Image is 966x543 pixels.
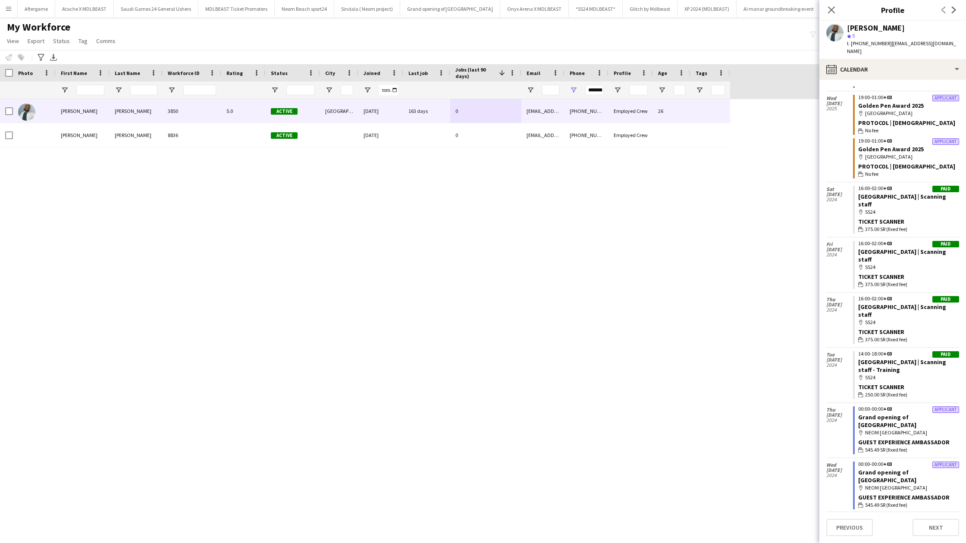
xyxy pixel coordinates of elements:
button: Open Filter Menu [61,86,69,94]
div: Paid [932,241,959,247]
div: Guest Experience Ambassador [858,493,959,501]
div: 0 [450,99,521,123]
span: Thu [826,407,853,412]
input: Status Filter Input [286,85,315,95]
div: 19:00-01:00 [858,138,959,144]
div: 14:00-18:00 [858,351,959,356]
a: Comms [93,35,119,47]
div: SS24 [858,374,959,381]
a: [GEOGRAPHIC_DATA] | Scanning staff [858,248,946,263]
span: My Workforce [7,21,70,34]
span: +03 [883,185,892,191]
button: Open Filter Menu [570,86,577,94]
div: Paid [932,351,959,358]
div: 16:00-02:00 [858,296,959,301]
div: 19:00-01:00 [858,95,959,100]
span: 2024 [826,473,853,478]
input: Phone Filter Input [585,85,603,95]
span: No fee [865,170,878,178]
div: Protocol | [DEMOGRAPHIC_DATA] [858,162,959,170]
button: Next [913,519,959,536]
span: 2024 [826,307,853,312]
span: Rating [226,70,243,76]
button: Open Filter Menu [271,86,279,94]
a: [GEOGRAPHIC_DATA] | Scanning staff [858,303,946,318]
span: Status [271,70,288,76]
button: Aftergame [18,0,55,17]
span: Wed [826,96,853,101]
div: [GEOGRAPHIC_DATA] [858,153,959,161]
span: 375.00 SR (fixed fee) [865,336,907,343]
span: +03 [883,350,892,357]
a: Grand opening of [GEOGRAPHIC_DATA] [858,468,916,484]
div: 163 days [403,99,450,123]
span: Jobs (last 90 days) [455,66,496,79]
span: Status [53,37,70,45]
span: Active [271,132,298,139]
span: 2024 [826,362,853,368]
a: View [3,35,22,47]
span: 2024 [826,252,853,257]
span: First Name [61,70,87,76]
div: Applicant [932,462,959,468]
input: Profile Filter Input [629,85,648,95]
button: Open Filter Menu [614,86,621,94]
span: +03 [883,137,892,144]
span: 2025 [826,106,853,111]
div: 0 [450,123,521,147]
span: +03 [883,240,892,247]
div: 26 [653,99,690,123]
button: Open Filter Menu [364,86,371,94]
div: [DATE] [358,99,403,123]
button: MDLBEAST Ticket Promoters [198,0,275,17]
div: [PERSON_NAME] [110,99,163,123]
span: Joined [364,70,380,76]
div: 00:00-00:00 [858,406,959,412]
img: Mohammed Yousif [18,103,35,121]
span: Tue [826,352,853,357]
span: +03 [883,94,892,100]
span: Email [527,70,540,76]
div: [PHONE_NUMBER] [565,99,608,123]
span: Age [658,70,667,76]
app-action-btn: Export XLSX [48,52,59,62]
button: Open Filter Menu [658,86,666,94]
div: Employed Crew [608,123,653,147]
span: Thu [826,297,853,302]
span: 2024 [826,418,853,423]
button: XP 2024 (MDLBEAST) [677,0,737,17]
input: Age Filter Input [674,85,685,95]
button: Open Filter Menu [115,86,122,94]
span: [DATE] [826,412,853,418]
a: Status [50,35,73,47]
span: [DATE] [826,302,853,307]
div: Ticket Scanner [858,218,959,225]
div: [DATE] [358,123,403,147]
div: [PHONE_NUMBER] [565,123,608,147]
div: Ticket Scanner [858,273,959,281]
span: +03 [883,406,892,412]
span: Last job [408,70,428,76]
button: Neom Beach sport24 [275,0,334,17]
span: 545.49 SR (fixed fee) [865,501,907,509]
input: Joined Filter Input [379,85,398,95]
input: Last Name Filter Input [130,85,157,95]
div: 3850 [163,99,221,123]
span: View [7,37,19,45]
div: Applicant [932,95,959,101]
a: Golden Pen Award 2025 [858,145,924,153]
span: Profile [614,70,631,76]
span: [DATE] [826,101,853,106]
button: Sindala ( Neom project) [334,0,400,17]
span: [DATE] [826,192,853,197]
input: Tags Filter Input [711,85,725,95]
span: 375.00 SR (fixed fee) [865,225,907,233]
a: Export [24,35,48,47]
div: [EMAIL_ADDRESS][DOMAIN_NAME] [521,123,565,147]
span: Sat [826,187,853,192]
h3: Profile [819,4,966,16]
div: [PERSON_NAME] [56,99,110,123]
input: Workforce ID Filter Input [183,85,216,95]
div: [PERSON_NAME] [847,24,905,32]
div: 00:00-00:00 [858,462,959,467]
